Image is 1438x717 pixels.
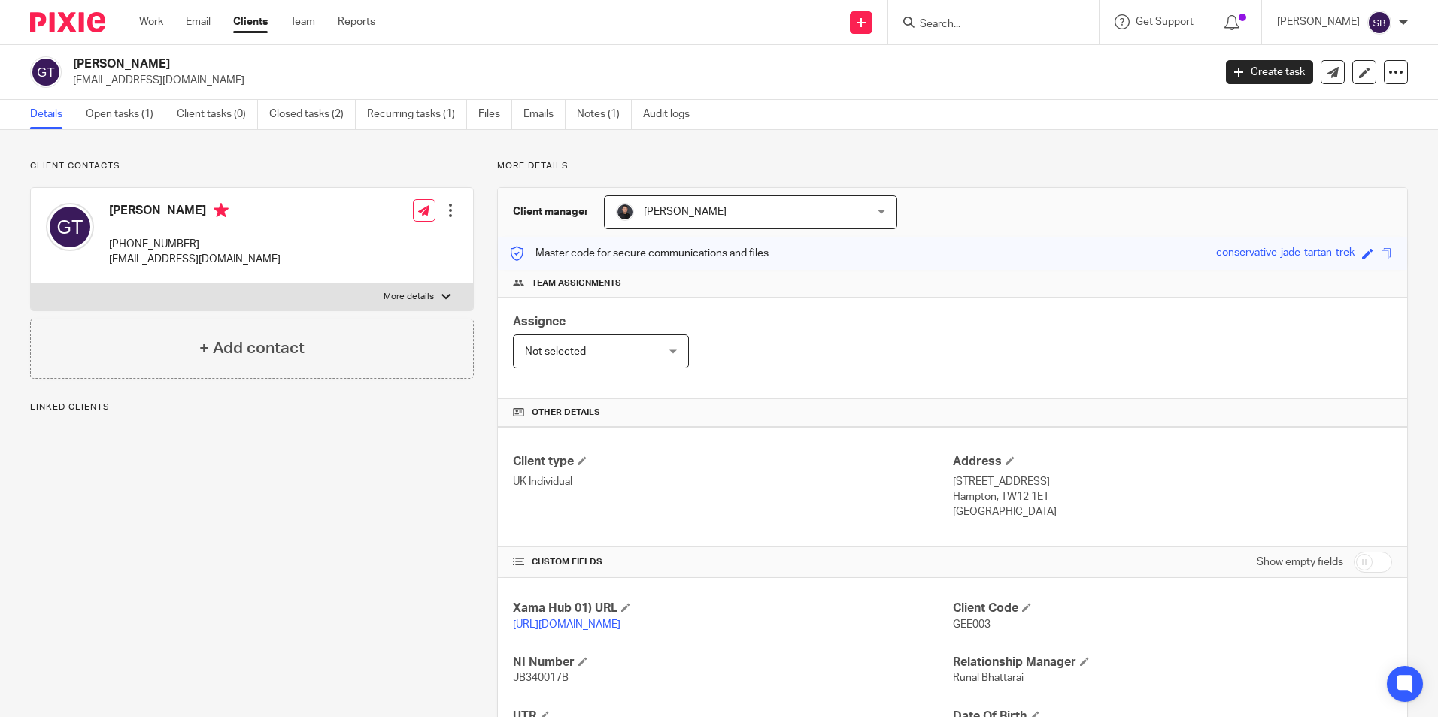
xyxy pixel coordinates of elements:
[384,291,434,303] p: More details
[953,673,1024,683] span: Runal Bhattarai
[953,655,1392,670] h4: Relationship Manager
[478,100,512,129] a: Files
[513,204,589,219] h3: Client manager
[953,454,1392,470] h4: Address
[513,619,620,630] a: [URL][DOMAIN_NAME]
[577,100,632,129] a: Notes (1)
[513,454,952,470] h4: Client type
[1216,245,1355,262] div: conservative-jade-tartan-trek
[513,655,952,670] h4: NI Number
[109,237,281,252] p: [PHONE_NUMBER]
[30,401,474,413] p: Linked clients
[513,601,952,616] h4: Xama Hub 01) URL
[497,160,1408,172] p: More details
[73,56,977,72] h2: [PERSON_NAME]
[953,619,991,630] span: GEE003
[918,18,1054,32] input: Search
[525,346,586,357] span: Not selected
[46,203,94,251] img: svg%3E
[513,316,566,328] span: Assignee
[214,203,229,218] i: Primary
[1257,555,1343,570] label: Show empty fields
[367,100,467,129] a: Recurring tasks (1)
[532,407,600,419] span: Other details
[532,277,621,289] span: Team assignments
[513,556,952,568] h4: CUSTOM FIELDS
[30,160,474,172] p: Client contacts
[186,14,211,29] a: Email
[953,504,1392,519] p: [GEOGRAPHIC_DATA]
[30,100,74,129] a: Details
[199,337,305,360] h4: + Add contact
[86,100,165,129] a: Open tasks (1)
[953,601,1392,616] h4: Client Code
[109,252,281,267] p: [EMAIL_ADDRESS][DOMAIN_NAME]
[139,14,163,29] a: Work
[177,100,258,129] a: Client tasks (0)
[30,12,105,32] img: Pixie
[73,73,1203,88] p: [EMAIL_ADDRESS][DOMAIN_NAME]
[643,100,701,129] a: Audit logs
[30,56,62,88] img: svg%3E
[1226,60,1313,84] a: Create task
[513,474,952,489] p: UK Individual
[1136,17,1194,27] span: Get Support
[513,673,569,683] span: JB340017B
[616,203,634,221] img: My%20Photo.jpg
[644,207,727,217] span: [PERSON_NAME]
[269,100,356,129] a: Closed tasks (2)
[338,14,375,29] a: Reports
[109,203,281,222] h4: [PERSON_NAME]
[953,474,1392,489] p: [STREET_ADDRESS]
[233,14,268,29] a: Clients
[523,100,566,129] a: Emails
[509,246,769,261] p: Master code for secure communications and files
[1367,11,1391,35] img: svg%3E
[1277,14,1360,29] p: [PERSON_NAME]
[953,489,1392,504] p: Hampton, TW12 1ET
[290,14,315,29] a: Team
